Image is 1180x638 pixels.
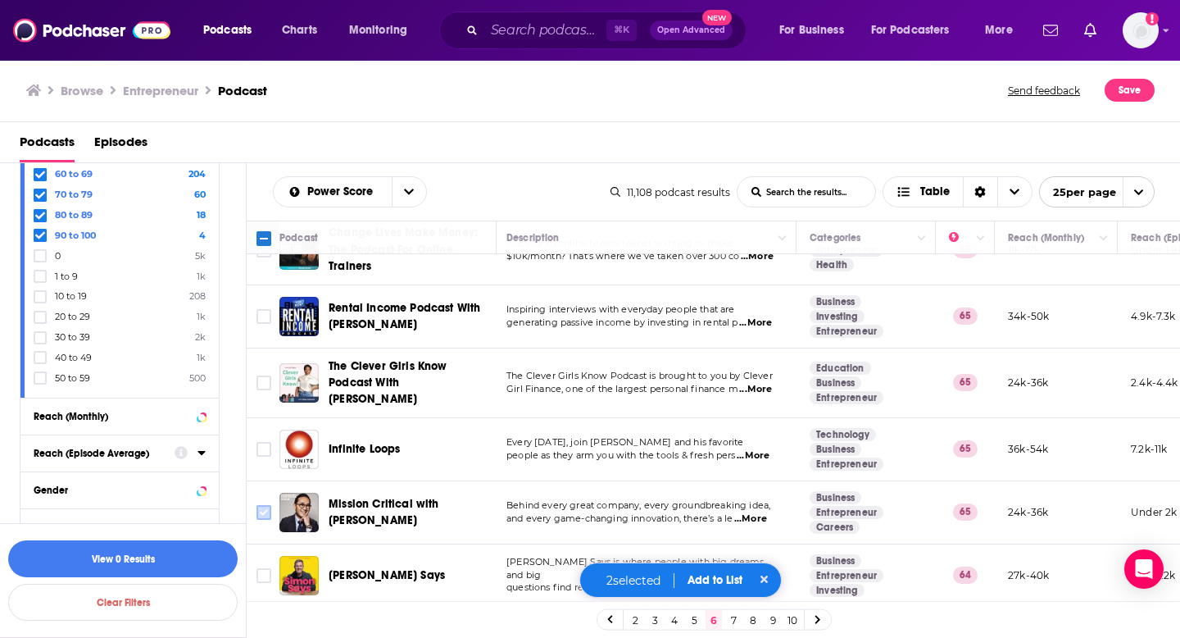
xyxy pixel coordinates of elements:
[506,449,736,461] span: people as they arm you with the tools & fresh pers
[1131,376,1178,390] p: 2.4k-4.4k
[739,383,772,396] span: ...More
[194,189,206,200] span: 60
[199,230,206,241] span: 4
[329,567,445,584] a: [PERSON_NAME] Says
[61,83,103,98] a: Browse
[279,430,319,469] a: Infinite Loops
[55,372,90,384] span: 50 to 59
[338,17,429,43] button: open menu
[810,295,861,308] a: Business
[279,493,319,532] img: Mission Critical with Lance Chung
[392,177,426,207] button: open menu
[256,505,271,520] span: Toggle select row
[810,258,854,271] a: Health
[610,186,730,198] div: 11,108 podcast results
[34,405,206,426] button: Reach (Monthly)
[55,250,61,262] span: 0
[506,581,734,593] span: questions find real advice, actionable guidance an
[737,449,769,463] span: ...More
[1008,505,1048,519] p: 24k-36k
[706,610,722,630] a: 6
[279,556,319,595] a: Simon Says
[650,21,733,40] button: Open AdvancedNew
[883,176,1032,207] button: Choose View
[953,504,978,520] p: 65
[55,230,96,241] span: 90 to 100
[55,209,93,221] span: 80 to 89
[55,168,93,180] span: 60 to 69
[741,250,774,263] span: ...More
[279,363,319,403] img: The Clever Girls Know Podcast With Bola Sokunbi
[1131,309,1176,323] p: 4.9k-7.3k
[271,17,327,43] a: Charts
[779,19,844,42] span: For Business
[686,610,702,630] a: 5
[920,186,950,198] span: Table
[1008,376,1048,390] p: 24k-36k
[506,499,770,511] span: Behind every great company, every groundbreaking idea,
[8,584,238,621] button: Clear Filters
[274,186,392,198] button: open menu
[329,497,439,527] span: Mission Critical with [PERSON_NAME]
[34,522,192,533] div: Age
[94,129,147,162] a: Episodes
[484,17,606,43] input: Search podcasts, credits, & more...
[810,569,883,582] a: Entrepreneur
[1131,442,1167,456] p: 7.2k-11k
[55,271,78,282] span: 1 to 9
[773,229,792,248] button: Column Actions
[1003,79,1085,102] button: Send feedback
[197,352,206,363] span: 1k
[506,228,559,248] div: Description
[329,496,491,529] a: Mission Critical with [PERSON_NAME]
[506,556,765,581] span: [PERSON_NAME] Says is where people with big dreams and big
[810,428,876,441] a: Technology
[506,250,739,262] span: $10k/month? That’s where we’ve taken over 300 co
[953,374,978,390] p: 65
[34,411,192,422] div: Reach (Monthly)
[1008,309,1049,323] p: 34k-50k
[912,229,932,248] button: Column Actions
[506,370,773,381] span: The Clever Girls Know Podcast is brought to you by Clever
[189,372,206,384] span: 500
[197,311,206,322] span: 1k
[34,448,164,459] div: Reach (Episode Average)
[963,177,997,207] div: Sort Direction
[627,610,643,630] a: 2
[189,290,206,302] span: 208
[349,19,407,42] span: Monitoring
[279,297,319,336] a: Rental Income Podcast With Dan Lane
[506,436,743,448] span: Every [DATE], join [PERSON_NAME] and his favorite
[1105,79,1155,102] button: Save
[307,186,379,198] span: Power Score
[55,189,93,200] span: 70 to 79
[1078,16,1103,44] a: Show notifications dropdown
[195,331,206,343] span: 2k
[973,17,1033,43] button: open menu
[810,310,865,323] a: Investing
[13,15,170,46] img: Podchaser - Follow, Share and Rate Podcasts
[734,513,767,526] span: ...More
[657,26,725,34] span: Open Advanced
[329,301,480,331] span: Rental Income Podcast With [PERSON_NAME]
[1008,228,1084,248] div: Reach (Monthly)
[768,17,865,43] button: open menu
[1008,568,1049,582] p: 27k-40k
[1123,12,1159,48] button: Show profile menu
[810,584,865,597] a: Investing
[1131,568,1176,582] p: 3.2k-5.2k
[256,376,271,390] span: Toggle select row
[860,17,973,43] button: open menu
[1123,12,1159,48] img: User Profile
[953,308,978,324] p: 65
[810,362,871,375] a: Education
[55,352,92,363] span: 40 to 49
[810,391,883,404] a: Entrepreneur
[702,10,732,25] span: New
[871,19,950,42] span: For Podcasters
